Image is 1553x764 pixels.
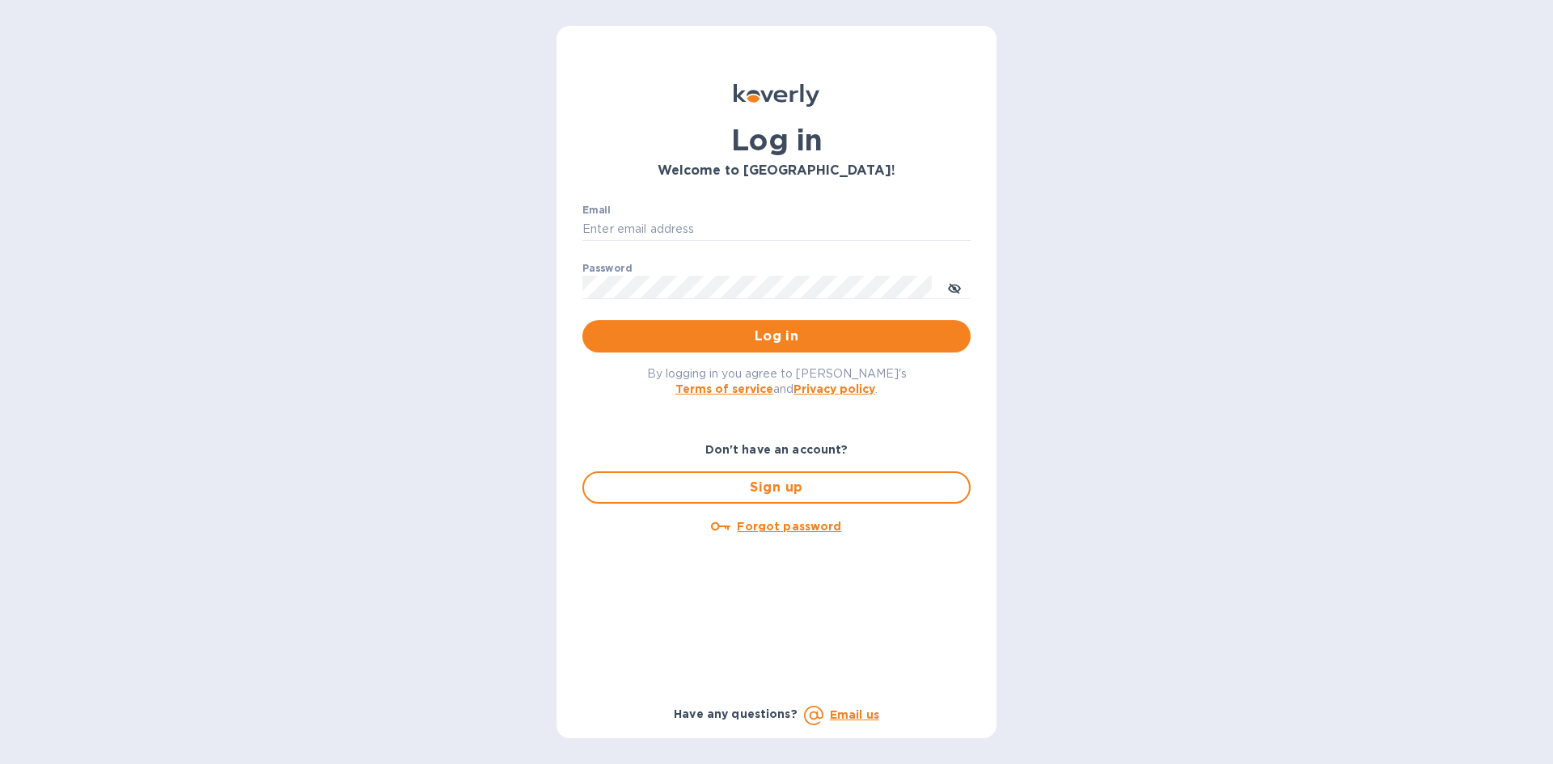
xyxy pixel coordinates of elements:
[582,163,971,179] h3: Welcome to [GEOGRAPHIC_DATA]!
[675,382,773,395] a: Terms of service
[830,708,879,721] a: Email us
[737,520,841,533] u: Forgot password
[938,271,971,303] button: toggle password visibility
[582,123,971,157] h1: Log in
[597,478,956,497] span: Sign up
[793,382,875,395] a: Privacy policy
[582,320,971,352] button: Log in
[705,443,848,456] b: Don't have an account?
[595,327,958,346] span: Log in
[582,217,971,242] input: Enter email address
[734,84,819,107] img: Koverly
[582,471,971,504] button: Sign up
[582,264,632,273] label: Password
[674,707,798,720] b: Have any questions?
[647,367,907,395] span: By logging in you agree to [PERSON_NAME]'s and .
[582,205,611,215] label: Email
